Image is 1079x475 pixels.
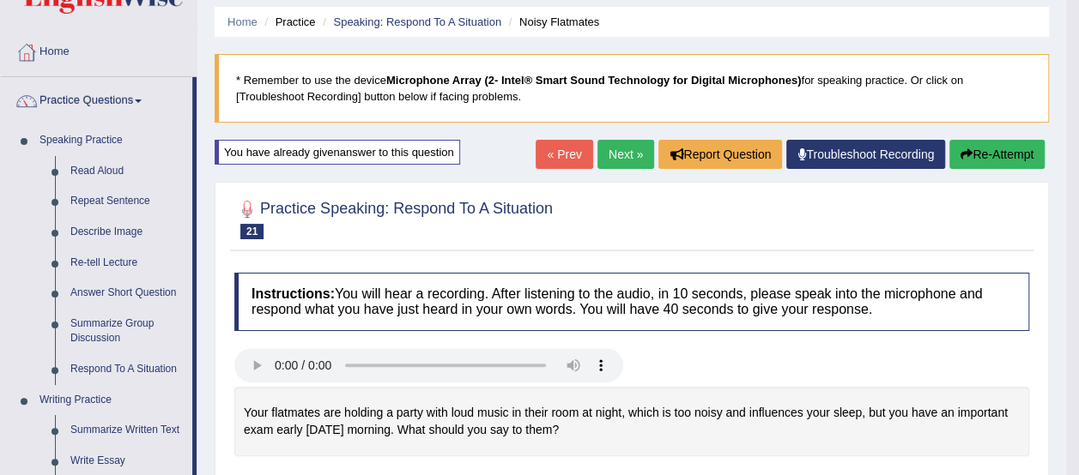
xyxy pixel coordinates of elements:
a: Read Aloud [63,156,192,187]
a: Home [1,28,197,71]
a: Speaking: Respond To A Situation [333,15,501,28]
button: Report Question [658,140,782,169]
li: Noisy Flatmates [505,14,599,30]
a: Re-tell Lecture [63,248,192,279]
a: Respond To A Situation [63,354,192,385]
div: Your flatmates are holding a party with loud music in their room at night, which is too noisy and... [234,387,1029,456]
a: Speaking Practice [32,125,192,156]
h4: You will hear a recording. After listening to the audio, in 10 seconds, please speak into the mic... [234,273,1029,330]
a: Repeat Sentence [63,186,192,217]
b: Instructions: [252,286,335,301]
a: « Prev [536,140,592,169]
a: Describe Image [63,217,192,248]
a: Practice Questions [1,77,192,120]
li: Practice [260,14,315,30]
a: Writing Practice [32,385,192,416]
div: You have already given answer to this question [215,140,460,165]
blockquote: * Remember to use the device for speaking practice. Or click on [Troubleshoot Recording] button b... [215,54,1049,123]
a: Summarize Written Text [63,415,192,446]
button: Re-Attempt [949,140,1045,169]
a: Next » [597,140,654,169]
a: Home [227,15,258,28]
a: Troubleshoot Recording [786,140,945,169]
b: Microphone Array (2- Intel® Smart Sound Technology for Digital Microphones) [386,74,801,87]
a: Summarize Group Discussion [63,309,192,354]
a: Answer Short Question [63,278,192,309]
span: 21 [240,224,264,239]
h2: Practice Speaking: Respond To A Situation [234,196,553,239]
